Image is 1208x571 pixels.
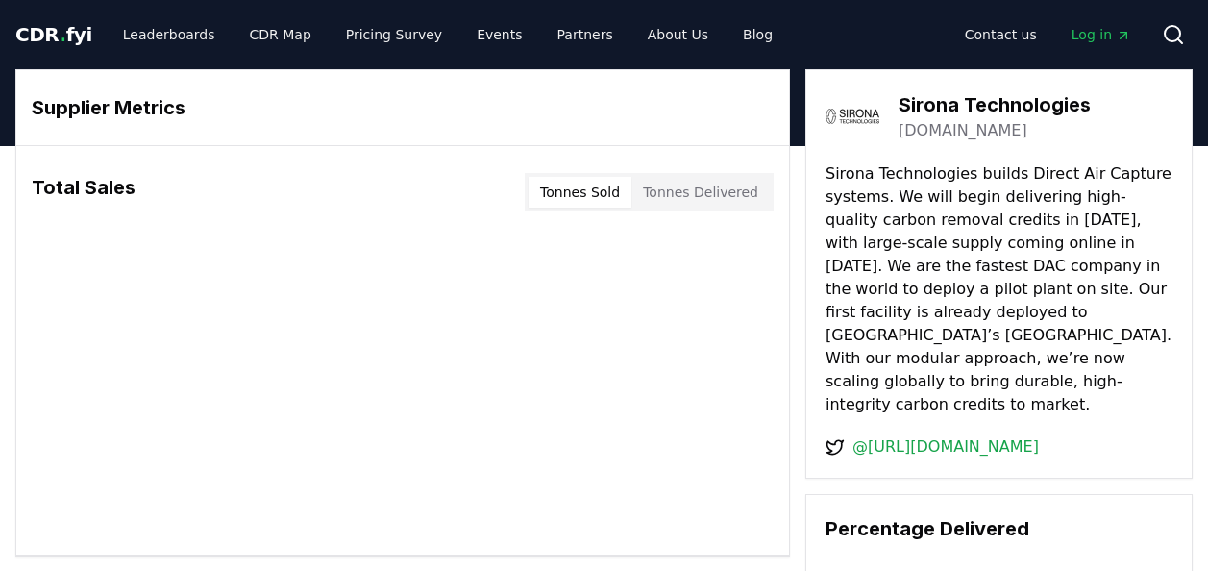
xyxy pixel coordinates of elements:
img: Sirona Technologies-logo [826,89,879,143]
a: Leaderboards [108,17,231,52]
nav: Main [949,17,1146,52]
a: Log in [1056,17,1146,52]
a: CDR Map [234,17,327,52]
a: About Us [632,17,724,52]
a: Pricing Survey [331,17,457,52]
nav: Main [108,17,788,52]
a: @[URL][DOMAIN_NAME] [852,435,1039,459]
a: Blog [727,17,788,52]
a: Partners [542,17,629,52]
span: . [60,23,66,46]
span: Log in [1072,25,1131,44]
p: Sirona Technologies builds Direct Air Capture systems. We will begin delivering high-quality carb... [826,162,1172,416]
span: CDR fyi [15,23,92,46]
a: [DOMAIN_NAME] [899,119,1027,142]
button: Tonnes Sold [529,177,631,208]
h3: Percentage Delivered [826,514,1172,543]
a: Events [461,17,537,52]
button: Tonnes Delivered [631,177,770,208]
a: Contact us [949,17,1052,52]
h3: Total Sales [32,173,136,211]
h3: Supplier Metrics [32,93,774,122]
a: CDR.fyi [15,21,92,48]
h3: Sirona Technologies [899,90,1091,119]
